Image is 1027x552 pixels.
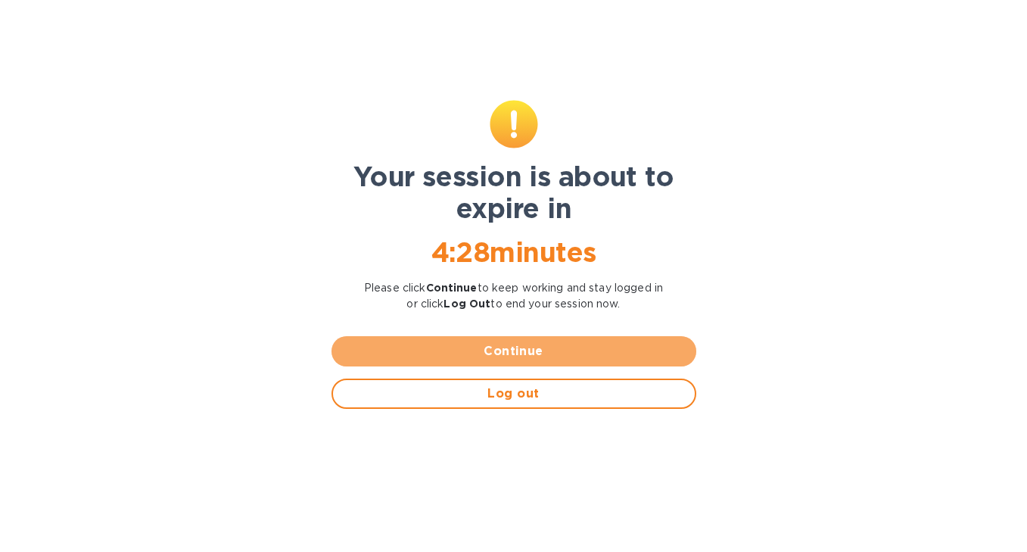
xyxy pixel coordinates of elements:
button: Log out [331,379,696,409]
h1: Your session is about to expire in [331,161,696,224]
h1: 4 : 28 minutes [331,236,696,268]
b: Log Out [443,298,490,310]
b: Continue [426,282,478,294]
span: Continue [344,342,684,360]
button: Continue [331,336,696,366]
span: Log out [345,385,683,403]
p: Please click to keep working and stay logged in or click to end your session now. [331,280,696,312]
